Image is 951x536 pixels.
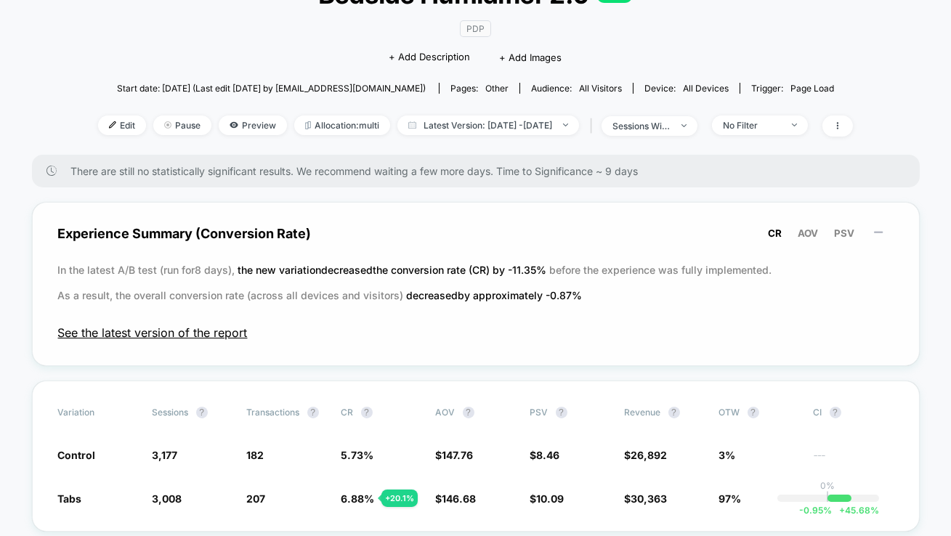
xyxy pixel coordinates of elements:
span: PDP [460,20,491,37]
span: $ [530,492,564,505]
span: other [485,83,509,94]
span: 146.68 [442,492,477,505]
span: Start date: [DATE] (Last edit [DATE] by [EMAIL_ADDRESS][DOMAIN_NAME]) [117,83,426,94]
span: 3,177 [153,449,178,461]
button: ? [748,407,759,418]
span: 5.73 % [341,449,374,461]
span: $ [625,449,668,461]
span: OTW [719,407,799,418]
span: AOV [436,407,456,418]
span: CR [341,407,354,418]
span: 45.68 % [832,505,879,516]
img: end [563,123,568,126]
div: + 20.1 % [381,490,418,507]
span: Device: [633,83,740,94]
span: decreased by approximately -0.87 % [407,289,583,301]
span: CR [769,227,782,239]
span: Experience Summary (Conversion Rate) [58,217,894,250]
span: Variation [58,407,138,418]
div: No Filter [723,120,781,131]
button: AOV [794,227,823,240]
span: Transactions [247,407,300,418]
span: 182 [247,449,264,461]
img: end [164,121,171,129]
span: Tabs [58,492,82,505]
p: In the latest A/B test (run for 8 days), before the experience was fully implemented. As a result... [58,257,894,308]
span: PSV [835,227,855,239]
span: Preview [219,115,287,135]
span: the new variation decreased the conversion rate (CR) by -11.35 % [238,264,550,276]
button: ? [196,407,208,418]
button: ? [307,407,319,418]
span: $ [436,449,474,461]
button: ? [361,407,373,418]
img: end [681,124,687,127]
span: all devices [683,83,729,94]
button: ? [668,407,680,418]
img: rebalance [305,121,311,129]
span: 147.76 [442,449,474,461]
button: CR [764,227,787,240]
span: See the latest version of the report [58,325,894,340]
span: Control [58,449,96,461]
span: 8.46 [537,449,560,461]
span: | [586,115,602,137]
span: 10.09 [537,492,564,505]
span: Pause [153,115,211,135]
button: PSV [830,227,859,240]
img: end [792,123,797,126]
div: Audience: [531,83,622,94]
div: sessions with impression [612,121,671,131]
button: ? [556,407,567,418]
span: 26,892 [631,449,668,461]
div: Pages: [450,83,509,94]
img: edit [109,121,116,129]
span: 3,008 [153,492,182,505]
span: 207 [247,492,266,505]
span: 6.88 % [341,492,375,505]
span: Revenue [625,407,661,418]
span: 97% [719,492,742,505]
span: Allocation: multi [294,115,390,135]
button: ? [830,407,841,418]
span: + Add Images [499,52,562,63]
span: All Visitors [579,83,622,94]
span: There are still no statistically significant results. We recommend waiting a few more days . Time... [71,165,891,177]
span: $ [625,492,668,505]
span: CI [814,407,894,418]
img: calendar [408,121,416,129]
span: 30,363 [631,492,668,505]
span: AOV [798,227,819,239]
span: 3% [719,449,736,461]
span: -0.95 % [799,505,832,516]
span: $ [530,449,560,461]
span: PSV [530,407,549,418]
span: Page Load [790,83,834,94]
span: + Add Description [389,50,470,65]
span: Latest Version: [DATE] - [DATE] [397,115,579,135]
span: Edit [98,115,146,135]
p: 0% [821,480,835,491]
p: | [827,491,830,502]
button: ? [463,407,474,418]
span: + [839,505,845,516]
span: Sessions [153,407,189,418]
div: Trigger: [751,83,834,94]
span: --- [814,451,894,462]
span: $ [436,492,477,505]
